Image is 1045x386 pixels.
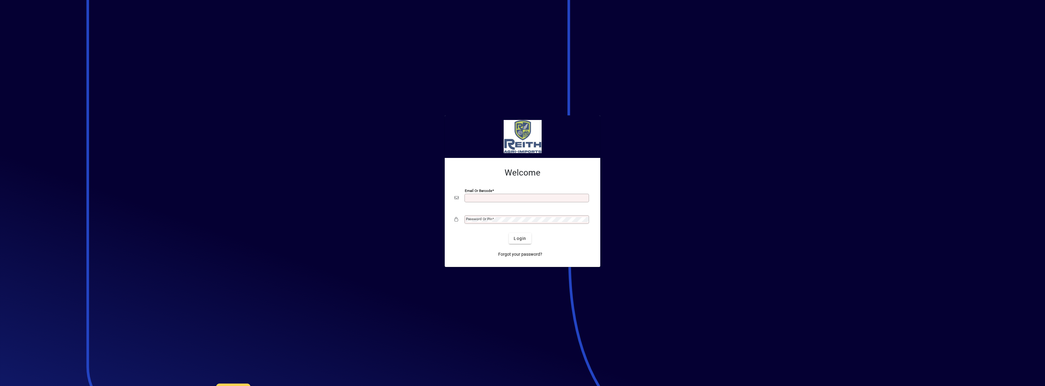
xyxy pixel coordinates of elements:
span: Forgot your password? [498,251,542,258]
mat-label: Email or Barcode [465,189,492,193]
span: Login [514,235,526,242]
h2: Welcome [454,168,591,178]
a: Forgot your password? [496,249,545,260]
mat-label: Password or Pin [466,217,492,221]
button: Login [509,233,531,244]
